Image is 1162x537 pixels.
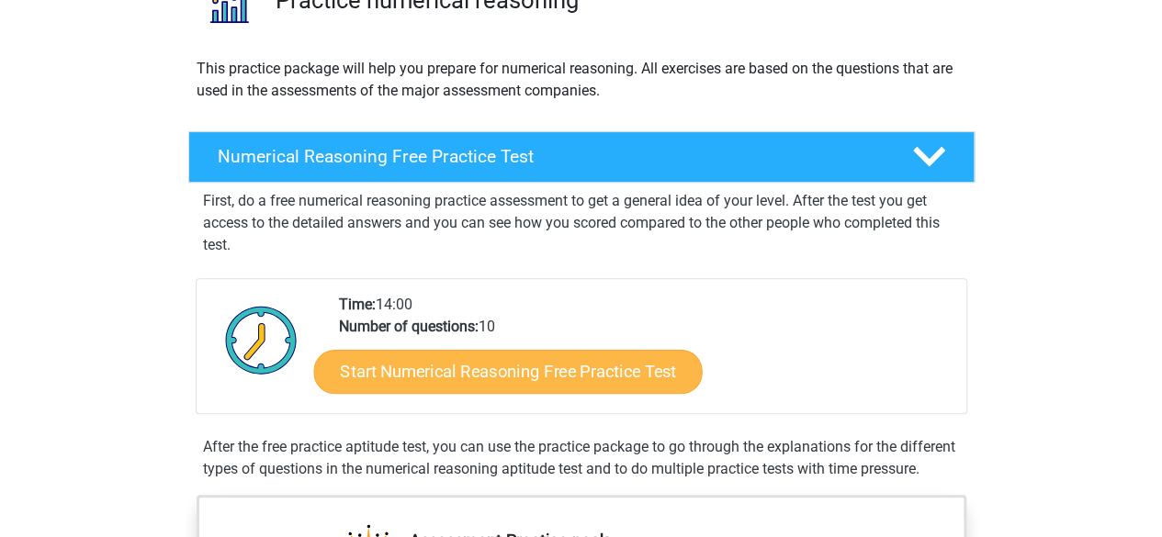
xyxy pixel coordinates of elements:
[181,131,982,183] a: Numerical Reasoning Free Practice Test
[313,349,702,393] a: Start Numerical Reasoning Free Practice Test
[325,294,965,413] div: 14:00 10
[339,318,479,335] b: Number of questions:
[196,436,967,480] div: After the free practice aptitude test, you can use the practice package to go through the explana...
[197,58,966,102] p: This practice package will help you prepare for numerical reasoning. All exercises are based on t...
[215,294,308,386] img: Clock
[339,296,376,313] b: Time:
[203,190,960,256] p: First, do a free numerical reasoning practice assessment to get a general idea of your level. Aft...
[218,146,883,167] h4: Numerical Reasoning Free Practice Test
